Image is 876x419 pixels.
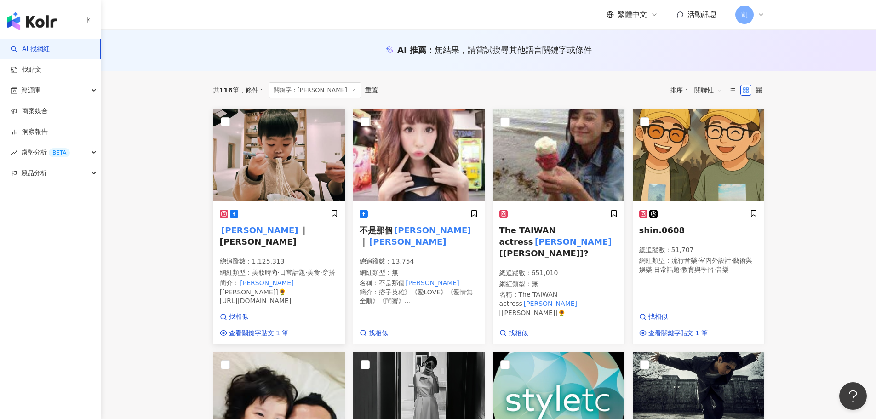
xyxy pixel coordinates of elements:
p: 網紅類型 ： 無 [360,268,478,277]
a: 查看關鍵字貼文 1 筆 [639,329,708,338]
p: 網紅類型 ： [639,256,758,274]
img: KOL Avatar [493,109,624,201]
mark: [PERSON_NAME] [405,278,461,288]
span: 日常話題 [280,269,305,276]
span: 痞子英雄》《愛LOVE》《愛情無全順》《閨蜜》 －－－都沒有演！ 我叫 [360,288,473,332]
p: 網紅類型 ： 無 [499,280,618,289]
a: 找貼文 [11,65,41,75]
span: 趨勢分析 [21,142,70,163]
span: · [731,257,733,264]
a: 找相似 [220,312,289,321]
p: 總追蹤數 ： 651,010 [499,269,618,278]
div: 名稱 ： [360,279,478,288]
a: 洞察報告 [11,127,48,137]
span: [[PERSON_NAME]]🌻 [URL][DOMAIN_NAME] [220,288,292,305]
mark: [PERSON_NAME] [393,224,473,236]
span: 音樂 [716,266,729,273]
span: 條件 ： [239,86,265,94]
span: 不是那個 [360,225,393,235]
span: · [305,269,307,276]
span: 資源庫 [21,80,40,101]
a: KOL AvatarThe TAIWAN actress[PERSON_NAME][[PERSON_NAME]]?總追蹤數：651,010網紅類型：無名稱：The TAIWAN actress[... [492,109,625,344]
p: 總追蹤數 ： 51,707 [639,246,758,255]
a: KOL Avatar不是那個[PERSON_NAME]｜[PERSON_NAME]總追蹤數：13,754網紅類型：無名稱：不是那個[PERSON_NAME]簡介：痞子英雄》《愛LOVE》《愛情無... [353,109,485,344]
span: 無結果，請嘗試搜尋其他語言關鍵字或條件 [435,45,592,55]
span: 日常話題 [654,266,680,273]
span: rise [11,149,17,156]
div: AI 推薦 ： [397,44,592,56]
span: 美妝時尚 [252,269,278,276]
mark: [PERSON_NAME] [522,298,578,309]
p: 總追蹤數 ： 13,754 [360,257,478,266]
span: [[PERSON_NAME]]? [499,248,589,258]
span: shin.0608 [639,225,685,235]
span: 室內外設計 [699,257,731,264]
span: 流行音樂 [671,257,697,264]
span: 教育與學習 [681,266,714,273]
span: · [697,257,699,264]
mark: [PERSON_NAME] [239,278,295,288]
a: KOL Avatarshin.0608總追蹤數：51,707網紅類型：流行音樂·室內外設計·藝術與娛樂·日常話題·教育與學習·音樂找相似查看關鍵字貼文 1 筆 [632,109,765,344]
span: 關鍵字：[PERSON_NAME] [269,82,361,98]
div: 共 筆 [213,86,239,94]
span: 找相似 [509,329,528,338]
a: 找相似 [499,329,528,338]
span: 活動訊息 [687,10,717,19]
span: 不是那個 [379,279,405,287]
span: The TAIWAN actress [499,291,558,307]
span: [[PERSON_NAME]]🌻 [499,309,566,316]
span: 繁體中文 [618,10,647,20]
img: KOL Avatar [353,109,485,201]
a: 查看關鍵字貼文 1 筆 [220,329,289,338]
a: searchAI 找網紅 [11,45,50,54]
span: · [680,266,681,273]
span: 找相似 [648,312,668,321]
span: · [652,266,654,273]
span: 美食 [307,269,320,276]
span: 查看關鍵字貼文 1 筆 [229,329,289,338]
p: 總追蹤數 ： 1,125,313 [220,257,338,266]
div: 名稱 ： [499,290,618,317]
span: 關聯性 [694,83,722,98]
div: 排序： [670,83,727,98]
span: The TAIWAN actress [499,225,556,247]
span: · [714,266,716,273]
div: 簡介 ： [220,279,338,306]
span: · [278,269,280,276]
img: KOL Avatar [213,109,345,201]
mark: [PERSON_NAME] [220,224,300,236]
span: 藝術與娛樂 [639,257,753,273]
span: 查看關鍵字貼文 1 筆 [648,329,708,338]
mark: [PERSON_NAME] [368,235,448,248]
img: logo [7,12,57,30]
span: 凱 [741,10,748,20]
span: 找相似 [369,329,388,338]
div: 簡介 ： [360,288,478,306]
span: · [320,269,322,276]
span: 找相似 [229,312,248,321]
span: 穿搭 [322,269,335,276]
a: 商案媒合 [11,107,48,116]
span: ｜ [360,237,368,247]
span: 116 [219,86,233,94]
div: 重置 [365,86,378,94]
iframe: Help Scout Beacon - Open [839,382,867,410]
img: KOL Avatar [633,109,764,201]
div: BETA [49,148,70,157]
a: KOL Avatar[PERSON_NAME]｜[PERSON_NAME]總追蹤數：1,125,313網紅類型：美妝時尚·日常話題·美食·穿搭簡介：[PERSON_NAME][[PERSON_N... [213,109,345,344]
p: 網紅類型 ： [220,268,338,277]
mark: [PERSON_NAME] [533,235,613,248]
span: ｜[PERSON_NAME] [220,225,309,247]
a: 找相似 [639,312,708,321]
span: 競品分析 [21,163,47,184]
a: 找相似 [360,329,388,338]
